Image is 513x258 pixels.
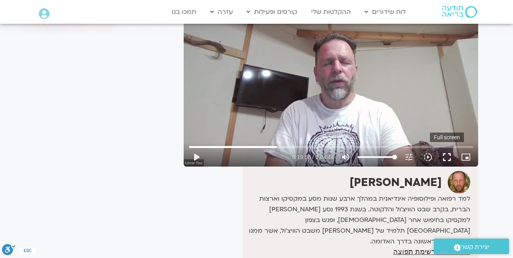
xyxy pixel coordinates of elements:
[461,242,489,252] span: יצירת קשר
[243,4,301,19] a: קורסים ופעילות
[245,193,470,247] p: למד רפואה ופילוסופיה אינדיאנית במהלך ארבע שנות מסע במקסיקו וארצות הברית, בקרב שבט הוויצ’ול והלקוט...
[442,6,477,18] img: תודעה בריאה
[168,4,200,19] a: תמכו בנו
[361,4,410,19] a: לוח שידורים
[448,171,470,193] img: תומר פיין
[350,175,442,190] strong: [PERSON_NAME]
[393,248,470,255] a: הצטרפות לרשימת תפוצה
[307,4,355,19] a: ההקלטות שלי
[206,4,237,19] a: עזרה
[434,239,509,254] a: יצירת קשר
